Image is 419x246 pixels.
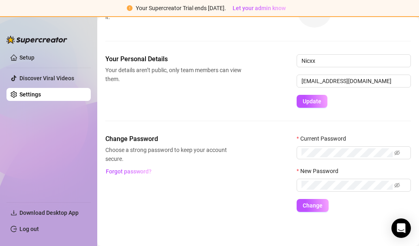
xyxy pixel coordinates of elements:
span: Update [303,98,321,105]
span: download [11,210,17,216]
input: New Password [301,181,393,190]
span: Your details aren’t public, only team members can view them. [105,66,242,83]
input: Enter new email [297,75,411,88]
span: Download Desktop App [19,210,79,216]
span: Your Personal Details [105,54,242,64]
span: Your Supercreator Trial ends [DATE]. [136,5,226,11]
label: Current Password [297,134,351,143]
button: Let your admin know [229,3,289,13]
a: Log out [19,226,39,232]
input: Current Password [301,148,393,157]
div: Open Intercom Messenger [391,218,411,238]
label: New Password [297,167,344,175]
span: Let your admin know [233,5,286,11]
a: Setup [19,54,34,61]
span: eye-invisible [394,182,400,188]
a: Settings [19,91,41,98]
span: exclamation-circle [127,5,133,11]
button: Update [297,95,327,108]
span: eye-invisible [394,150,400,156]
input: Enter name [297,54,411,67]
button: Forgot password? [105,165,152,178]
span: Change [303,202,323,209]
span: Forgot password? [106,168,152,175]
a: Discover Viral Videos [19,75,74,81]
span: Change Password [105,134,242,144]
button: Change [297,199,329,212]
span: Choose a strong password to keep your account secure. [105,145,242,163]
img: logo-BBDzfeDw.svg [6,36,67,44]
